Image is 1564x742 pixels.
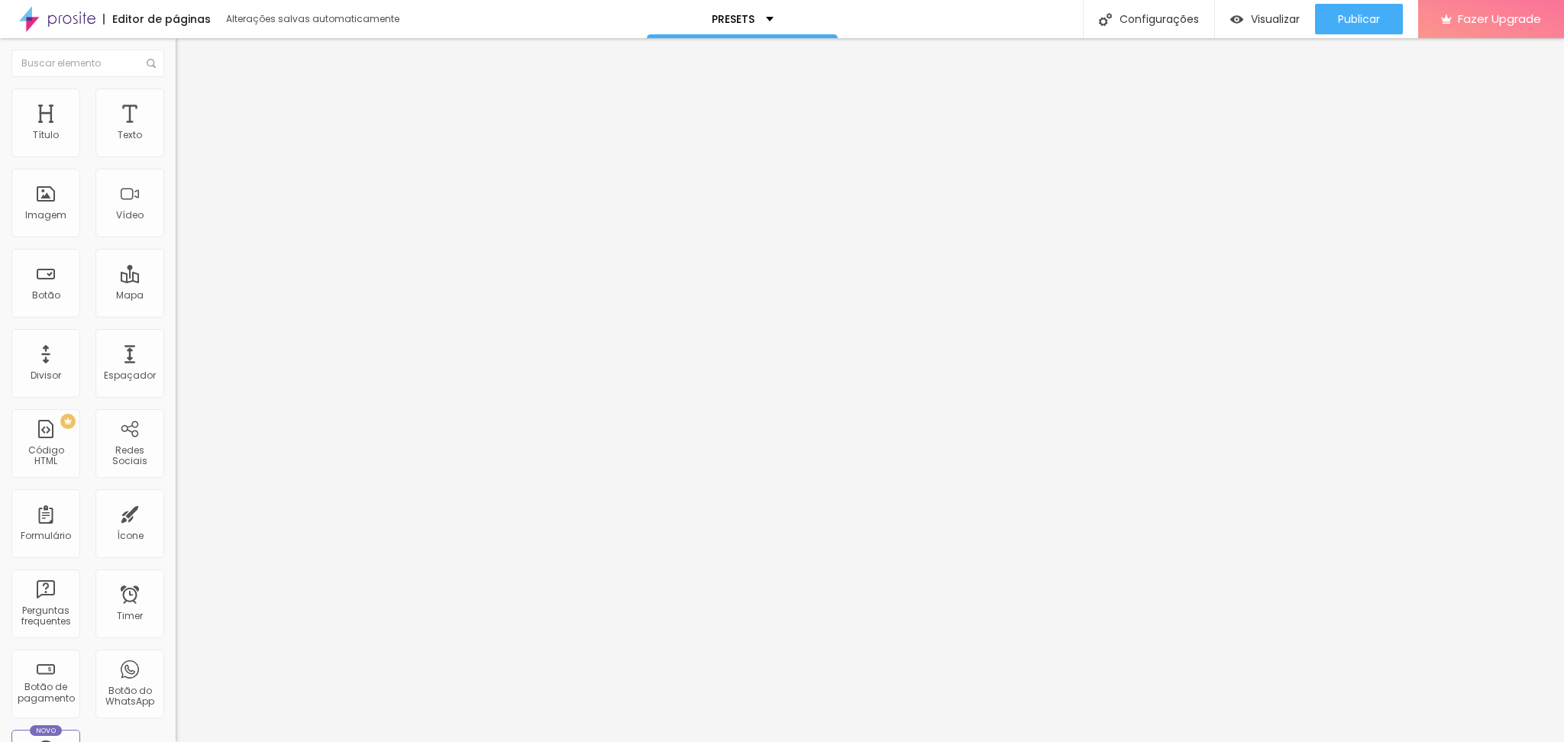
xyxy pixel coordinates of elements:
div: Redes Sociais [99,445,160,467]
div: Divisor [31,370,61,381]
iframe: Editor [176,38,1564,742]
div: Timer [117,611,143,621]
div: Código HTML [15,445,76,467]
input: Buscar elemento [11,50,164,77]
img: Icone [1099,13,1112,26]
div: Espaçador [104,370,156,381]
div: Imagem [25,210,66,221]
img: Icone [147,59,156,68]
div: Vídeo [116,210,144,221]
span: Visualizar [1251,13,1300,25]
div: Ícone [117,531,144,541]
div: Título [33,130,59,140]
div: Editor de páginas [103,14,211,24]
span: Fazer Upgrade [1458,12,1541,25]
div: Botão de pagamento [15,682,76,704]
button: Visualizar [1215,4,1315,34]
div: Mapa [116,290,144,301]
p: PRESETS [712,14,755,24]
div: Formulário [21,531,71,541]
span: Publicar [1338,13,1380,25]
div: Alterações salvas automaticamente [226,15,402,24]
button: Publicar [1315,4,1403,34]
img: view-1.svg [1230,13,1243,26]
div: Botão do WhatsApp [99,686,160,708]
div: Novo [30,725,63,736]
div: Botão [32,290,60,301]
div: Perguntas frequentes [15,605,76,627]
div: Texto [118,130,142,140]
